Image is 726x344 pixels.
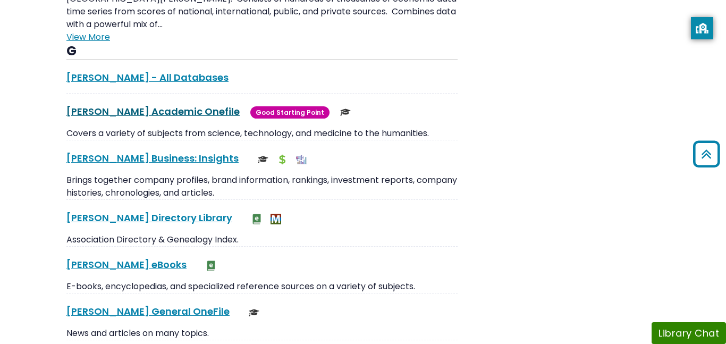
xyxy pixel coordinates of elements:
[66,44,458,60] h3: G
[66,71,229,84] a: [PERSON_NAME] - All Databases
[258,154,268,165] img: Scholarly or Peer Reviewed
[66,105,240,118] a: [PERSON_NAME] Academic Onefile
[250,106,330,119] span: Good Starting Point
[66,31,110,43] a: View More
[249,307,259,318] img: Scholarly or Peer Reviewed
[206,261,216,271] img: e-Book
[66,233,458,246] p: Association Directory & Genealogy Index.
[271,214,281,224] img: MeL (Michigan electronic Library)
[66,327,458,340] p: News and articles on many topics.
[340,107,351,118] img: Scholarly or Peer Reviewed
[689,145,723,163] a: Back to Top
[652,322,726,344] button: Library Chat
[66,280,458,293] p: E-books, encyclopedias, and specialized reference sources on a variety of subjects.
[66,258,187,271] a: [PERSON_NAME] eBooks
[66,152,239,165] a: [PERSON_NAME] Business: Insights
[66,305,230,318] a: [PERSON_NAME] General OneFile
[277,154,288,165] img: Financial Report
[66,127,458,140] p: Covers a variety of subjects from science, technology, and medicine to the humanities.
[66,211,232,224] a: [PERSON_NAME] Directory Library
[66,174,458,199] p: Brings together company profiles, brand information, rankings, investment reports, company histor...
[691,17,713,39] button: privacy banner
[251,214,262,224] img: e-Book
[296,154,307,165] img: Industry Report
